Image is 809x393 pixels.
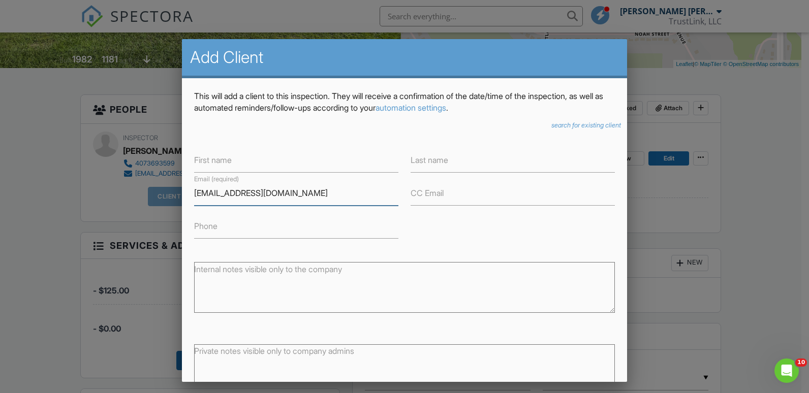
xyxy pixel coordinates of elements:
[774,358,799,383] iframe: Intercom live chat
[190,47,619,68] h2: Add Client
[194,175,239,184] label: Email (required)
[194,154,232,166] label: First name
[194,264,342,275] label: Internal notes visible only to the company
[551,121,621,129] i: search for existing client
[795,358,807,367] span: 10
[194,220,217,232] label: Phone
[411,154,448,166] label: Last name
[194,90,615,113] p: This will add a client to this inspection. They will receive a confirmation of the date/time of t...
[194,345,354,356] label: Private notes visible only to company admins
[376,103,446,113] a: automation settings
[411,187,444,199] label: CC Email
[551,121,621,129] a: search for existing client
